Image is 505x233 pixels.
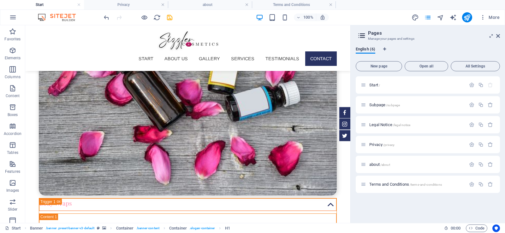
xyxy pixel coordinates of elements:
span: . banner .preset-banner-v3-default [45,224,94,232]
h3: Manage your pages and settings [368,36,487,42]
span: Click to open page [369,122,410,127]
div: Settings [469,142,474,147]
p: Favorites [4,37,21,42]
span: /subpage [386,103,400,107]
div: Duplicate [478,182,484,187]
span: New page [359,64,399,68]
h6: 100% [303,14,313,21]
h2: Pages [368,30,500,36]
div: about/about [367,162,466,166]
p: Slider [8,207,18,212]
div: Duplicate [478,122,484,127]
h4: Privacy [84,1,168,8]
span: /privacy [383,143,395,147]
span: . banner-content [136,224,159,232]
button: New page [356,61,402,71]
span: More [480,14,500,20]
div: Settings [469,82,474,88]
a: Click to cancel selection. Double-click to open Pages [5,224,21,232]
div: Terms and Conditions/terms-and-conditions [367,182,466,186]
i: Save (Ctrl+S) [166,14,173,21]
button: Usercentrics [492,224,500,232]
div: Remove [488,122,493,127]
div: Remove [488,102,493,108]
p: Images [6,188,19,193]
div: Duplicate [478,162,484,167]
span: Terms and Conditions [369,182,442,187]
span: Code [469,224,484,232]
span: Privacy [369,142,395,147]
span: /about [380,163,390,166]
span: / [379,84,380,87]
span: about [369,162,390,167]
div: Language Tabs [356,47,500,59]
span: Click to select. Double-click to edit [116,224,134,232]
h4: Terms and Conditions [252,1,336,8]
button: design [412,14,419,21]
div: Duplicate [478,102,484,108]
button: text_generator [449,14,457,21]
div: Remove [488,162,493,167]
i: Design (Ctrl+Alt+Y) [412,14,419,21]
button: Code [466,224,487,232]
button: More [477,12,502,22]
i: On resize automatically adjust zoom level to fit chosen device. [320,15,325,20]
div: Settings [469,102,474,108]
span: Open all [407,64,445,68]
button: navigator [437,14,444,21]
span: All Settings [454,64,497,68]
span: : [455,226,456,230]
div: The startpage cannot be deleted [488,82,493,88]
span: Click to open page [369,102,400,107]
button: Click here to leave preview mode and continue editing [140,14,148,21]
span: 00 00 [451,224,460,232]
p: Boxes [8,112,18,117]
button: Open all [405,61,448,71]
div: Subpage/subpage [367,103,466,107]
i: Navigator [437,14,444,21]
span: /terms-and-conditions [410,183,442,186]
button: 100% [294,14,316,21]
div: Start/ [367,83,466,87]
i: Undo: Delete elements (Ctrl+Z) [103,14,110,21]
div: Remove [488,182,493,187]
i: Reload page [153,14,161,21]
img: Editor Logo [36,14,84,21]
div: Privacy/privacy [367,143,466,147]
span: English (6) [356,45,375,54]
div: Settings [469,122,474,127]
p: Elements [5,55,21,61]
div: Settings [469,182,474,187]
span: Click to open page [369,83,380,87]
h4: about [168,1,252,8]
p: Features [5,169,20,174]
i: This element contains a background [102,226,106,230]
button: save [166,14,173,21]
i: This element is a customizable preset [97,226,100,230]
p: Accordion [4,131,21,136]
div: Settings [469,162,474,167]
button: undo [103,14,110,21]
h6: Session time [444,224,461,232]
span: /legal-notice [393,123,411,127]
button: reload [153,14,161,21]
span: . slogan-container [189,224,215,232]
div: Duplicate [478,142,484,147]
p: Tables [7,150,18,155]
p: Content [6,93,20,98]
div: Legal Notice/legal-notice [367,123,466,127]
nav: breadcrumb [30,224,230,232]
span: Click to select. Double-click to edit [225,224,230,232]
button: publish [462,12,472,22]
button: pages [424,14,432,21]
span: Click to select. Double-click to edit [30,224,43,232]
button: All Settings [451,61,500,71]
div: Remove [488,142,493,147]
span: Click to select. Double-click to edit [169,224,187,232]
div: Duplicate [478,82,484,88]
i: Pages (Ctrl+Alt+S) [424,14,431,21]
p: Columns [5,74,21,79]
